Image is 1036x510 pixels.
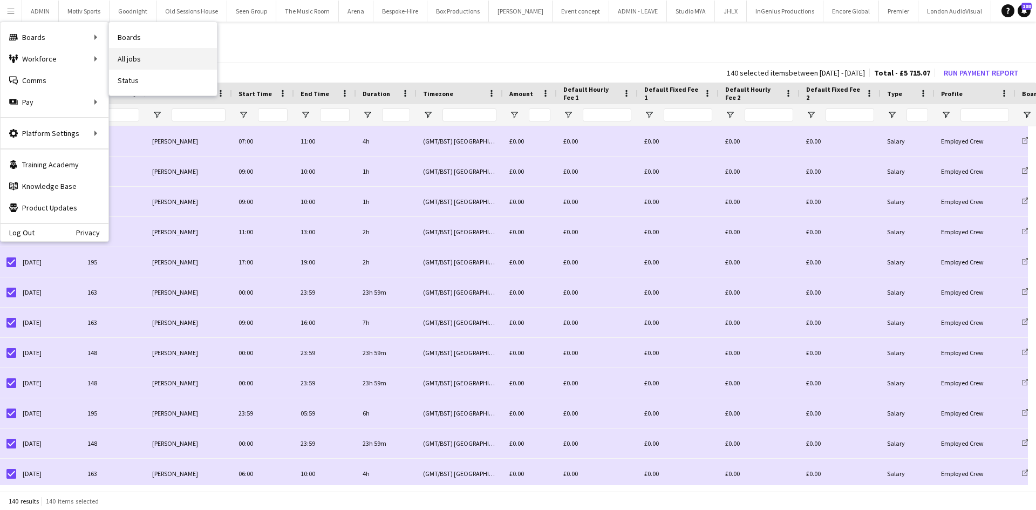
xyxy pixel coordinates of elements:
[294,459,356,488] div: 10:00
[81,277,146,307] div: 163
[294,247,356,277] div: 19:00
[638,217,719,247] div: £0.00
[417,187,503,216] div: (GMT/BST) [GEOGRAPHIC_DATA]
[81,368,146,398] div: 148
[16,308,81,337] div: [DATE]
[879,1,918,22] button: Premier
[1,228,35,237] a: Log Out
[16,398,81,428] div: [DATE]
[156,1,227,22] button: Old Sessions House
[417,459,503,488] div: (GMT/BST) [GEOGRAPHIC_DATA]
[935,247,1015,277] div: Employed Crew
[294,187,356,216] div: 10:00
[363,110,372,120] button: Open Filter Menu
[918,1,991,22] button: London AudioVisual
[509,349,524,357] span: £0.00
[509,137,524,145] span: £0.00
[258,108,288,121] input: Start Time Filter Input
[16,277,81,307] div: [DATE]
[881,308,935,337] div: Salary
[638,187,719,216] div: £0.00
[664,108,712,121] input: Default Fixed Fee 1 Filter Input
[719,368,800,398] div: £0.00
[557,277,638,307] div: £0.00
[356,429,417,458] div: 23h 59m
[152,258,198,266] span: [PERSON_NAME]
[727,70,865,77] div: 140 selected items between [DATE] - [DATE]
[152,439,198,447] span: [PERSON_NAME]
[823,1,879,22] button: Encore Global
[638,398,719,428] div: £0.00
[232,126,294,156] div: 07:00
[960,108,1009,121] input: Profile Filter Input
[719,398,800,428] div: £0.00
[152,228,198,236] span: [PERSON_NAME]
[81,429,146,458] div: 148
[719,459,800,488] div: £0.00
[563,85,618,101] span: Default Hourly Fee 1
[719,277,800,307] div: £0.00
[294,308,356,337] div: 16:00
[339,1,373,22] button: Arena
[356,338,417,368] div: 23h 59m
[881,338,935,368] div: Salary
[509,409,524,417] span: £0.00
[232,157,294,186] div: 09:00
[874,68,930,78] span: Total - £5 715.07
[81,308,146,337] div: 163
[152,349,198,357] span: [PERSON_NAME]
[1,91,108,113] div: Pay
[509,470,524,478] span: £0.00
[417,398,503,428] div: (GMT/BST) [GEOGRAPHIC_DATA]
[800,459,881,488] div: £0.00
[301,90,329,98] span: End Time
[644,110,654,120] button: Open Filter Menu
[557,247,638,277] div: £0.00
[509,167,524,175] span: £0.00
[417,368,503,398] div: (GMT/BST) [GEOGRAPHIC_DATA]
[800,429,881,458] div: £0.00
[719,187,800,216] div: £0.00
[276,1,339,22] button: The Music Room
[509,318,524,327] span: £0.00
[881,187,935,216] div: Salary
[232,247,294,277] div: 17:00
[109,70,217,91] a: Status
[557,429,638,458] div: £0.00
[887,90,902,98] span: Type
[557,217,638,247] div: £0.00
[110,1,156,22] button: Goodnight
[356,459,417,488] div: 4h
[800,277,881,307] div: £0.00
[232,398,294,428] div: 23:59
[232,277,294,307] div: 00:00
[557,368,638,398] div: £0.00
[725,110,735,120] button: Open Filter Menu
[301,110,310,120] button: Open Filter Menu
[881,429,935,458] div: Salary
[232,368,294,398] div: 00:00
[881,247,935,277] div: Salary
[509,379,524,387] span: £0.00
[800,157,881,186] div: £0.00
[152,318,198,327] span: [PERSON_NAME]
[941,90,963,98] span: Profile
[935,157,1015,186] div: Employed Crew
[16,459,81,488] div: [DATE]
[509,258,524,266] span: £0.00
[232,338,294,368] div: 00:00
[719,217,800,247] div: £0.00
[81,398,146,428] div: 195
[826,108,874,121] input: Default Fixed Fee 2 Filter Input
[935,398,1015,428] div: Employed Crew
[356,187,417,216] div: 1h
[81,338,146,368] div: 148
[719,429,800,458] div: £0.00
[529,108,550,121] input: Amount Filter Input
[1,123,108,144] div: Platform Settings
[719,157,800,186] div: £0.00
[881,398,935,428] div: Salary
[294,217,356,247] div: 13:00
[509,110,519,120] button: Open Filter Menu
[719,338,800,368] div: £0.00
